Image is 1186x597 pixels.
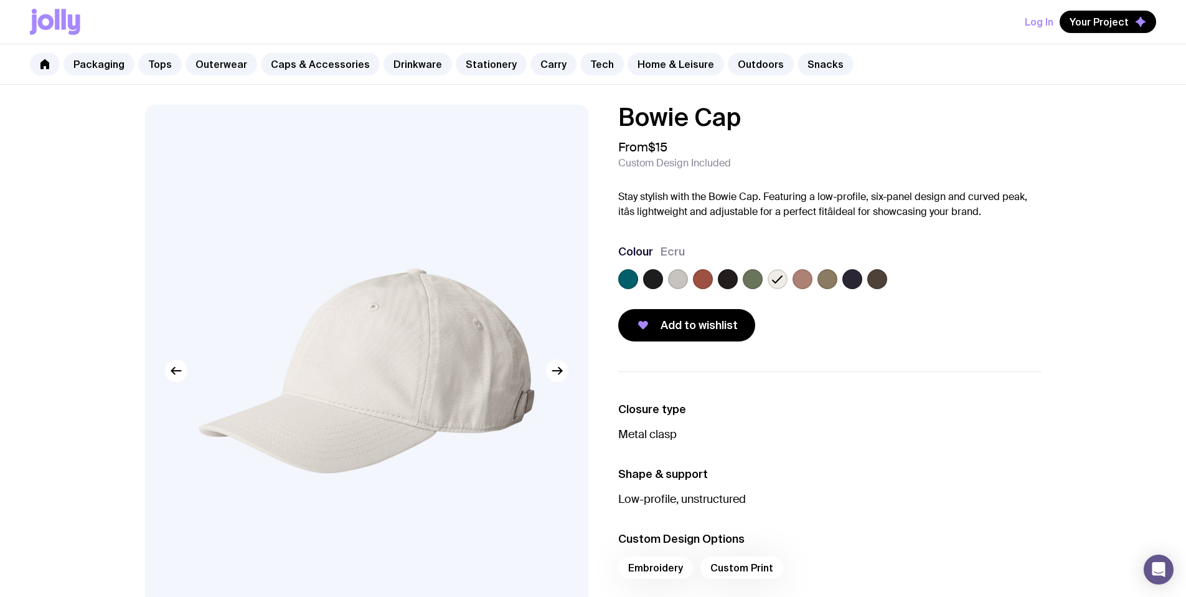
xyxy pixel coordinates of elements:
[618,402,1042,417] h3: Closure type
[580,53,624,75] a: Tech
[618,140,667,155] span: From
[618,244,653,259] h3: Colour
[138,53,182,75] a: Tops
[618,309,755,341] button: Add to wishlist
[530,53,577,75] a: Carry
[186,53,257,75] a: Outerwear
[1070,16,1129,28] span: Your Project
[618,427,1042,442] p: Metal clasp
[1144,555,1174,585] div: Open Intercom Messenger
[1060,11,1156,33] button: Your Project
[798,53,854,75] a: Snacks
[661,244,685,259] span: Ecru
[618,492,1042,507] p: Low-profile, unstructured
[661,318,738,333] span: Add to wishlist
[628,53,724,75] a: Home & Leisure
[64,53,134,75] a: Packaging
[456,53,527,75] a: Stationery
[728,53,794,75] a: Outdoors
[618,189,1042,219] p: Stay stylish with the Bowie Cap. Featuring a low-profile, six-panel design and curved peak, itâs ...
[618,532,1042,547] h3: Custom Design Options
[261,53,380,75] a: Caps & Accessories
[1025,11,1053,33] button: Log In
[384,53,452,75] a: Drinkware
[648,139,667,155] span: $15
[618,105,1042,130] h1: Bowie Cap
[618,157,731,170] span: Custom Design Included
[618,467,1042,482] h3: Shape & support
